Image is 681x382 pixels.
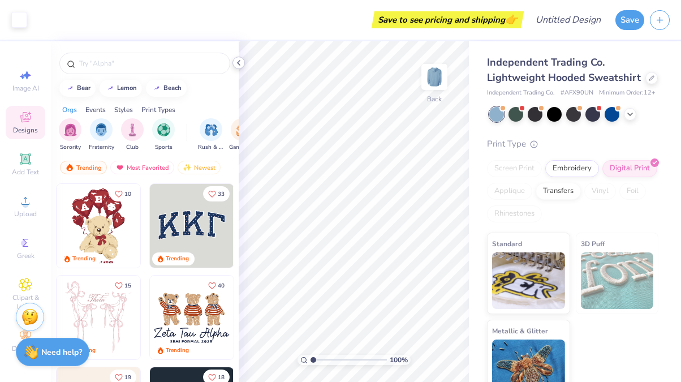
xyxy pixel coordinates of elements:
[229,143,255,152] span: Game Day
[62,105,77,115] div: Orgs
[72,255,96,263] div: Trending
[152,118,175,152] button: filter button
[89,118,114,152] button: filter button
[581,252,654,309] img: 3D Puff
[374,11,521,28] div: Save to see pricing and shipping
[599,88,656,98] span: Minimum Order: 12 +
[124,191,131,197] span: 10
[229,118,255,152] button: filter button
[95,123,107,136] img: Fraternity Image
[487,160,542,177] div: Screen Print
[236,123,249,136] img: Game Day Image
[198,118,224,152] button: filter button
[59,118,81,152] button: filter button
[218,191,225,197] span: 33
[536,183,581,200] div: Transfers
[615,10,644,30] button: Save
[166,255,189,263] div: Trending
[59,118,81,152] div: filter for Sorority
[233,276,317,359] img: d12c9beb-9502-45c7-ae94-40b97fdd6040
[487,55,641,84] span: Independent Trading Co. Lightweight Hooded Sweatshirt
[66,85,75,92] img: trend_line.gif
[126,143,139,152] span: Club
[60,161,107,174] div: Trending
[106,85,115,92] img: trend_line.gif
[203,186,230,201] button: Like
[124,283,131,289] span: 15
[205,123,218,136] img: Rush & Bid Image
[152,118,175,152] div: filter for Sports
[12,168,39,177] span: Add Text
[163,85,182,91] div: beach
[110,186,136,201] button: Like
[152,85,161,92] img: trend_line.gif
[218,375,225,380] span: 18
[203,278,230,293] button: Like
[64,123,77,136] img: Sorority Image
[527,8,610,31] input: Untitled Design
[584,183,616,200] div: Vinyl
[492,252,565,309] img: Standard
[89,143,114,152] span: Fraternity
[218,283,225,289] span: 40
[85,105,106,115] div: Events
[12,84,39,93] span: Image AI
[492,238,522,250] span: Standard
[110,278,136,293] button: Like
[140,276,223,359] img: d12a98c7-f0f7-4345-bf3a-b9f1b718b86e
[229,118,255,152] div: filter for Game Day
[178,161,221,174] div: Newest
[427,94,442,104] div: Back
[117,85,137,91] div: lemon
[41,347,82,358] strong: Need help?
[115,164,124,171] img: most_fav.gif
[487,183,532,200] div: Applique
[390,355,408,365] span: 100 %
[6,293,45,311] span: Clipart & logos
[157,123,170,136] img: Sports Image
[126,123,139,136] img: Club Image
[65,164,74,171] img: trending.gif
[89,118,114,152] div: filter for Fraternity
[155,143,173,152] span: Sports
[59,80,96,97] button: bear
[110,161,174,174] div: Most Favorited
[141,105,175,115] div: Print Types
[150,184,234,268] img: 3b9aba4f-e317-4aa7-a679-c95a879539bd
[487,88,555,98] span: Independent Trading Co.
[602,160,657,177] div: Digital Print
[57,276,140,359] img: 83dda5b0-2158-48ca-832c-f6b4ef4c4536
[561,88,593,98] span: # AFX90UN
[233,184,317,268] img: edfb13fc-0e43-44eb-bea2-bf7fc0dd67f9
[78,58,223,69] input: Try "Alpha"
[166,346,189,355] div: Trending
[505,12,518,26] span: 👉
[423,66,446,88] img: Back
[198,143,224,152] span: Rush & Bid
[121,118,144,152] button: filter button
[487,205,542,222] div: Rhinestones
[57,184,140,268] img: 587403a7-0594-4a7f-b2bd-0ca67a3ff8dd
[13,126,38,135] span: Designs
[14,209,37,218] span: Upload
[77,85,90,91] div: bear
[198,118,224,152] div: filter for Rush & Bid
[100,80,142,97] button: lemon
[619,183,646,200] div: Foil
[146,80,187,97] button: beach
[581,238,605,250] span: 3D Puff
[124,375,131,380] span: 19
[545,160,599,177] div: Embroidery
[487,138,658,151] div: Print Type
[121,118,144,152] div: filter for Club
[150,276,234,359] img: a3be6b59-b000-4a72-aad0-0c575b892a6b
[60,143,81,152] span: Sorority
[140,184,223,268] img: e74243e0-e378-47aa-a400-bc6bcb25063a
[12,344,39,353] span: Decorate
[183,164,192,171] img: Newest.gif
[17,251,35,260] span: Greek
[492,325,548,337] span: Metallic & Glitter
[114,105,133,115] div: Styles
